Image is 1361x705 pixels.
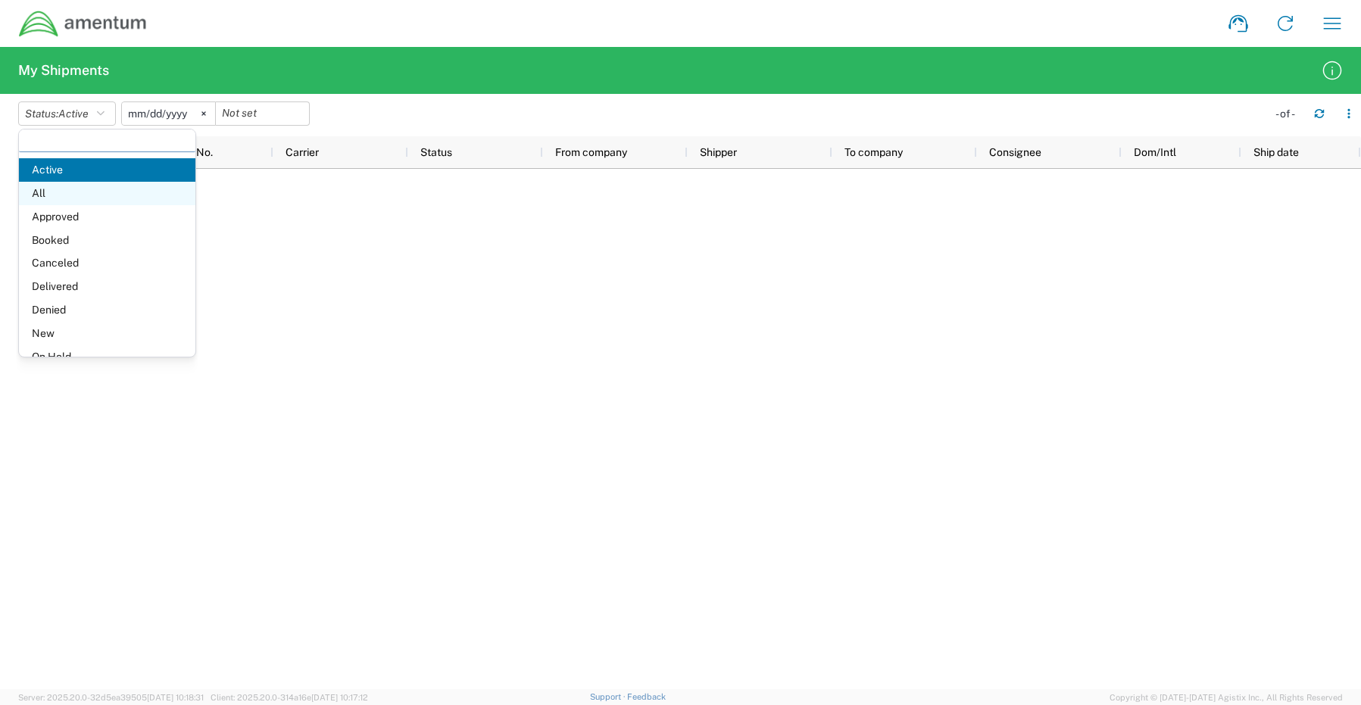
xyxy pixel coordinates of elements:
img: dyncorp [18,10,148,38]
span: On Hold [19,345,195,369]
span: [DATE] 10:18:31 [147,693,204,702]
span: Ship date [1253,146,1299,158]
span: From company [555,146,627,158]
span: Delivered [19,275,195,298]
span: Canceled [19,251,195,275]
span: Dom/Intl [1134,146,1176,158]
a: Support [590,692,628,701]
span: Status [420,146,452,158]
h2: My Shipments [18,61,109,80]
span: Copyright © [DATE]-[DATE] Agistix Inc., All Rights Reserved [1110,691,1343,704]
div: - of - [1275,107,1302,120]
span: Shipper [700,146,737,158]
input: Not set [216,102,309,125]
span: All [19,182,195,205]
span: Server: 2025.20.0-32d5ea39505 [18,693,204,702]
span: To company [844,146,903,158]
span: Consignee [989,146,1041,158]
span: Denied [19,298,195,322]
a: Feedback [627,692,666,701]
span: Active [58,108,89,120]
span: Booked [19,229,195,252]
input: Not set [122,102,215,125]
span: Client: 2025.20.0-314a16e [211,693,368,702]
span: Carrier [286,146,319,158]
span: New [19,322,195,345]
button: Status:Active [18,101,116,126]
span: Active [19,158,195,182]
span: Approved [19,205,195,229]
span: [DATE] 10:17:12 [311,693,368,702]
